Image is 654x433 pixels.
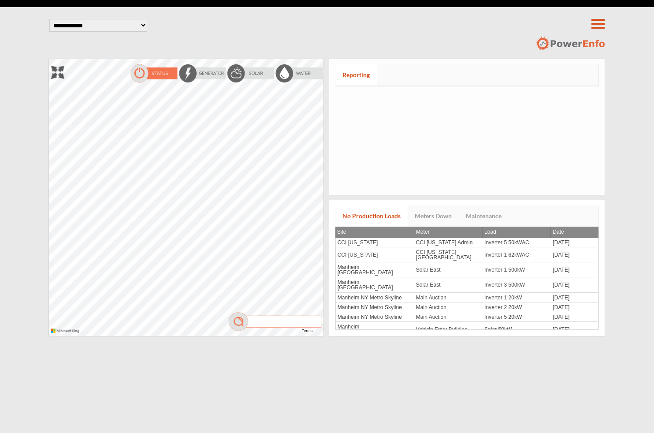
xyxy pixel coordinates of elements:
[335,227,414,238] th: Site
[551,238,598,247] td: [DATE]
[337,229,346,235] span: Site
[227,63,275,83] img: solarOff.png
[535,36,605,51] img: logo
[335,205,408,227] a: No Production Loads
[130,63,178,83] img: statusOn.png
[551,322,598,337] td: [DATE]
[414,322,483,337] td: Vehicle Entry Building
[483,262,551,277] td: Inverter 1 500kW
[551,302,598,312] td: [DATE]
[408,205,459,227] a: Meters Down
[483,227,551,238] th: Load
[335,302,414,312] td: Manheim NY Metro Skyline
[414,312,483,322] td: Main Auction
[335,247,414,262] td: CCI [US_STATE]
[335,312,414,322] td: Manheim NY Metro Skyline
[335,293,414,302] td: Manheim NY Metro Skyline
[335,262,414,277] td: Manheim [GEOGRAPHIC_DATA]
[416,229,430,235] span: Meter
[275,63,323,83] img: waterOff.png
[483,277,551,292] td: Inverter 3 500kW
[483,312,551,322] td: Inverter 5 20kW
[414,262,483,277] td: Solar East
[414,238,483,247] td: CCI [US_STATE] Admin
[483,247,551,262] td: Inverter 1 62kWAC
[551,247,598,262] td: [DATE]
[483,322,551,337] td: Solar 50kW
[414,247,483,262] td: CCI [US_STATE][GEOGRAPHIC_DATA]
[414,277,483,292] td: Solar East
[551,227,598,238] th: Date
[551,277,598,292] td: [DATE]
[335,322,414,337] td: Manheim [GEOGRAPHIC_DATA]
[459,205,509,227] a: Maintenance
[483,302,551,312] td: Inverter 2 20kW
[553,229,564,235] span: Date
[414,302,483,312] td: Main Auction
[414,293,483,302] td: Main Auction
[178,63,227,83] img: energyOff.png
[551,262,598,277] td: [DATE]
[335,64,377,86] a: Reporting
[483,238,551,247] td: Inverter 5 50kWAC
[51,331,82,334] a: Microsoft Bing
[483,293,551,302] td: Inverter 1 20kW
[227,312,323,332] img: mag.png
[551,293,598,302] td: [DATE]
[484,229,496,235] span: Load
[414,227,483,238] th: Meter
[335,277,414,292] td: Manheim [GEOGRAPHIC_DATA]
[51,66,64,79] img: zoom.png
[335,238,414,247] td: CCI [US_STATE]
[551,312,598,322] td: [DATE]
